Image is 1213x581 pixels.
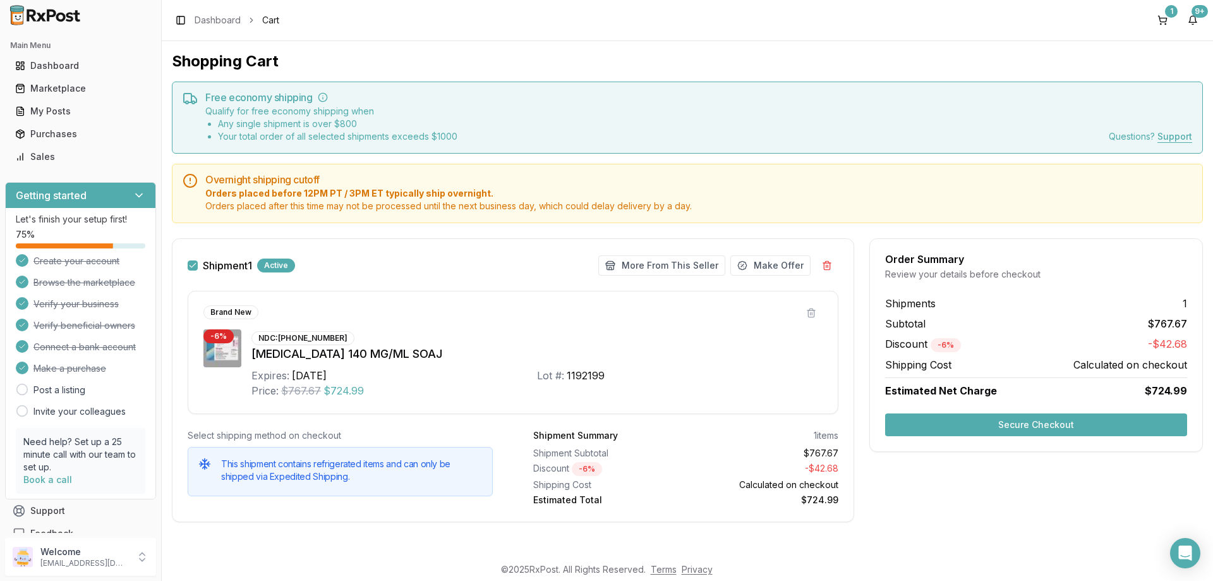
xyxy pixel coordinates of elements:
[691,462,839,476] div: - $42.68
[5,522,156,545] button: Feedback
[1073,357,1187,372] span: Calculated on checkout
[885,254,1187,264] div: Order Summary
[33,255,119,267] span: Create your account
[10,40,151,51] h2: Main Menu
[218,130,457,143] li: Your total order of all selected shipments exceeds $ 1000
[33,362,106,375] span: Make a purchase
[885,268,1187,281] div: Review your details before checkout
[730,255,811,276] button: Make Offer
[885,338,961,350] span: Discount
[262,14,279,27] span: Cart
[203,260,252,271] label: Shipment 1
[218,118,457,130] li: Any single shipment is over $ 800
[533,494,681,506] div: Estimated Total
[533,462,681,476] div: Discount
[16,188,87,203] h3: Getting started
[205,92,1192,102] h5: Free economy shipping
[533,447,681,460] div: Shipment Subtotal
[5,56,156,76] button: Dashboard
[15,105,146,118] div: My Posts
[221,458,482,483] h5: This shipment contains refrigerated items and can only be shipped via Expedited Shipping.
[33,341,136,353] span: Connect a bank account
[691,479,839,491] div: Calculated on checkout
[567,368,605,383] div: 1192199
[10,100,151,123] a: My Posts
[33,384,85,396] a: Post a listing
[251,368,289,383] div: Expires:
[33,405,126,418] a: Invite your colleagues
[537,368,564,383] div: Lot #:
[5,101,156,121] button: My Posts
[885,316,926,331] span: Subtotal
[203,329,234,343] div: - 6 %
[251,345,823,363] div: [MEDICAL_DATA] 140 MG/ML SOAJ
[33,298,119,310] span: Verify your business
[15,82,146,95] div: Marketplace
[1183,296,1187,311] span: 1
[885,384,997,397] span: Estimated Net Charge
[40,558,128,568] p: [EMAIL_ADDRESS][DOMAIN_NAME]
[281,383,321,398] span: $767.67
[885,357,951,372] span: Shipping Cost
[691,494,839,506] div: $724.99
[10,77,151,100] a: Marketplace
[814,429,838,442] div: 1 items
[533,429,618,442] div: Shipment Summary
[205,200,1192,212] span: Orders placed after this time may not be processed until the next business day, which could delay...
[195,14,241,27] a: Dashboard
[195,14,279,27] nav: breadcrumb
[257,259,295,272] div: Active
[682,564,713,575] a: Privacy
[1109,130,1192,143] div: Questions?
[172,51,1203,71] h1: Shopping Cart
[323,383,364,398] span: $724.99
[1192,5,1208,18] div: 9+
[5,78,156,99] button: Marketplace
[16,213,145,226] p: Let's finish your setup first!
[203,305,258,319] div: Brand New
[533,479,681,491] div: Shipping Cost
[33,319,135,332] span: Verify beneficial owners
[572,462,602,476] div: - 6 %
[10,145,151,168] a: Sales
[10,54,151,77] a: Dashboard
[5,147,156,167] button: Sales
[651,564,677,575] a: Terms
[292,368,327,383] div: [DATE]
[10,123,151,145] a: Purchases
[23,436,138,474] p: Need help? Set up a 25 minute call with our team to set up.
[691,447,839,460] div: $767.67
[885,296,936,311] span: Shipments
[30,527,73,540] span: Feedback
[1183,10,1203,30] button: 9+
[1148,316,1187,331] span: $767.67
[15,128,146,140] div: Purchases
[931,338,961,352] div: - 6 %
[188,429,493,442] div: Select shipping method on checkout
[23,474,72,485] a: Book a call
[251,383,279,398] div: Price:
[16,228,35,241] span: 75 %
[1148,336,1187,352] span: -$42.68
[33,276,135,289] span: Browse the marketplace
[598,255,725,276] button: More From This Seller
[15,150,146,163] div: Sales
[1145,383,1187,398] span: $724.99
[15,59,146,72] div: Dashboard
[5,499,156,522] button: Support
[203,329,241,367] img: Aimovig 140 MG/ML SOAJ
[5,124,156,144] button: Purchases
[205,105,457,143] div: Qualify for free economy shipping when
[5,5,86,25] img: RxPost Logo
[40,546,128,558] p: Welcome
[885,413,1187,436] button: Secure Checkout
[205,174,1192,185] h5: Overnight shipping cutoff
[1165,5,1178,18] div: 1
[1170,538,1200,568] div: Open Intercom Messenger
[13,547,33,567] img: User avatar
[205,187,1192,200] span: Orders placed before 12PM PT / 3PM ET typically ship overnight.
[251,331,354,345] div: NDC: [PHONE_NUMBER]
[1152,10,1173,30] button: 1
